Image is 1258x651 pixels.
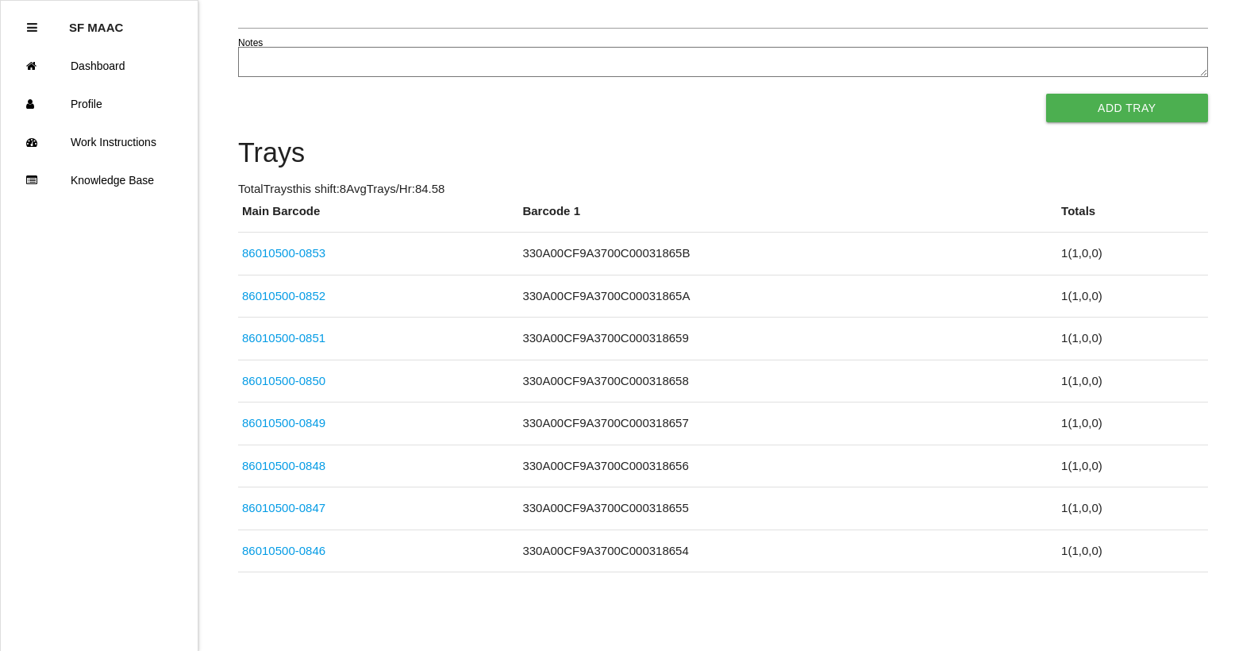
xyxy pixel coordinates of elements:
[1057,445,1208,487] td: 1 ( 1 , 0 , 0 )
[1,47,198,85] a: Dashboard
[238,138,1208,168] h4: Trays
[242,246,325,260] a: 86010500-0853
[242,374,325,387] a: 86010500-0850
[1057,403,1208,445] td: 1 ( 1 , 0 , 0 )
[518,202,1057,233] th: Barcode 1
[238,180,1208,198] p: Total Trays this shift: 8 Avg Trays /Hr: 84.58
[1057,233,1208,275] td: 1 ( 1 , 0 , 0 )
[1,123,198,161] a: Work Instructions
[242,459,325,472] a: 86010500-0848
[518,403,1057,445] td: 330A00CF9A3700C000318657
[1057,530,1208,572] td: 1 ( 1 , 0 , 0 )
[518,318,1057,360] td: 330A00CF9A3700C000318659
[238,202,518,233] th: Main Barcode
[518,275,1057,318] td: 330A00CF9A3700C00031865A
[27,9,37,47] div: Close
[1046,94,1208,122] button: Add Tray
[1057,318,1208,360] td: 1 ( 1 , 0 , 0 )
[242,289,325,302] a: 86010500-0852
[518,360,1057,403] td: 330A00CF9A3700C000318658
[1057,202,1208,233] th: Totals
[1057,275,1208,318] td: 1 ( 1 , 0 , 0 )
[1057,487,1208,530] td: 1 ( 1 , 0 , 0 )
[518,530,1057,572] td: 330A00CF9A3700C000318654
[518,487,1057,530] td: 330A00CF9A3700C000318655
[1,85,198,123] a: Profile
[1057,360,1208,403] td: 1 ( 1 , 0 , 0 )
[518,445,1057,487] td: 330A00CF9A3700C000318656
[242,544,325,557] a: 86010500-0846
[242,501,325,514] a: 86010500-0847
[1,161,198,199] a: Knowledge Base
[69,9,123,34] p: SF MAAC
[242,416,325,430] a: 86010500-0849
[242,331,325,345] a: 86010500-0851
[238,36,263,50] label: Notes
[518,233,1057,275] td: 330A00CF9A3700C00031865B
